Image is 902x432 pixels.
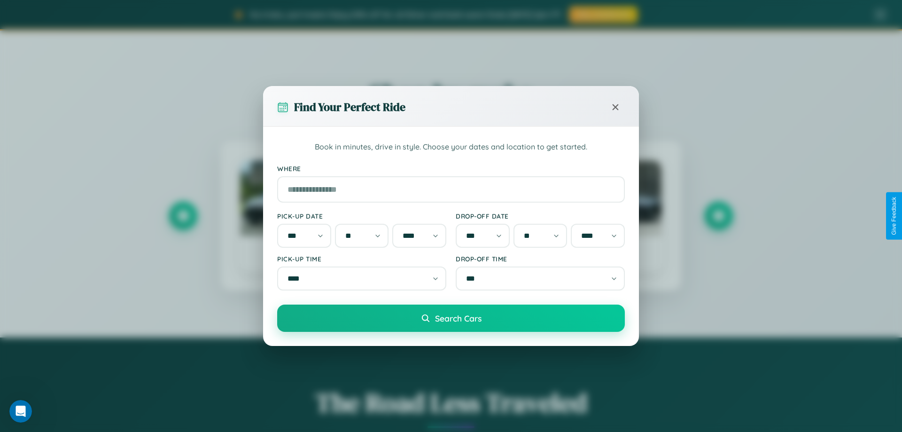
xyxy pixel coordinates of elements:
h3: Find Your Perfect Ride [294,99,405,115]
label: Pick-up Time [277,255,446,263]
p: Book in minutes, drive in style. Choose your dates and location to get started. [277,141,625,153]
label: Where [277,165,625,173]
span: Search Cars [435,313,482,323]
label: Drop-off Time [456,255,625,263]
label: Pick-up Date [277,212,446,220]
label: Drop-off Date [456,212,625,220]
button: Search Cars [277,305,625,332]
